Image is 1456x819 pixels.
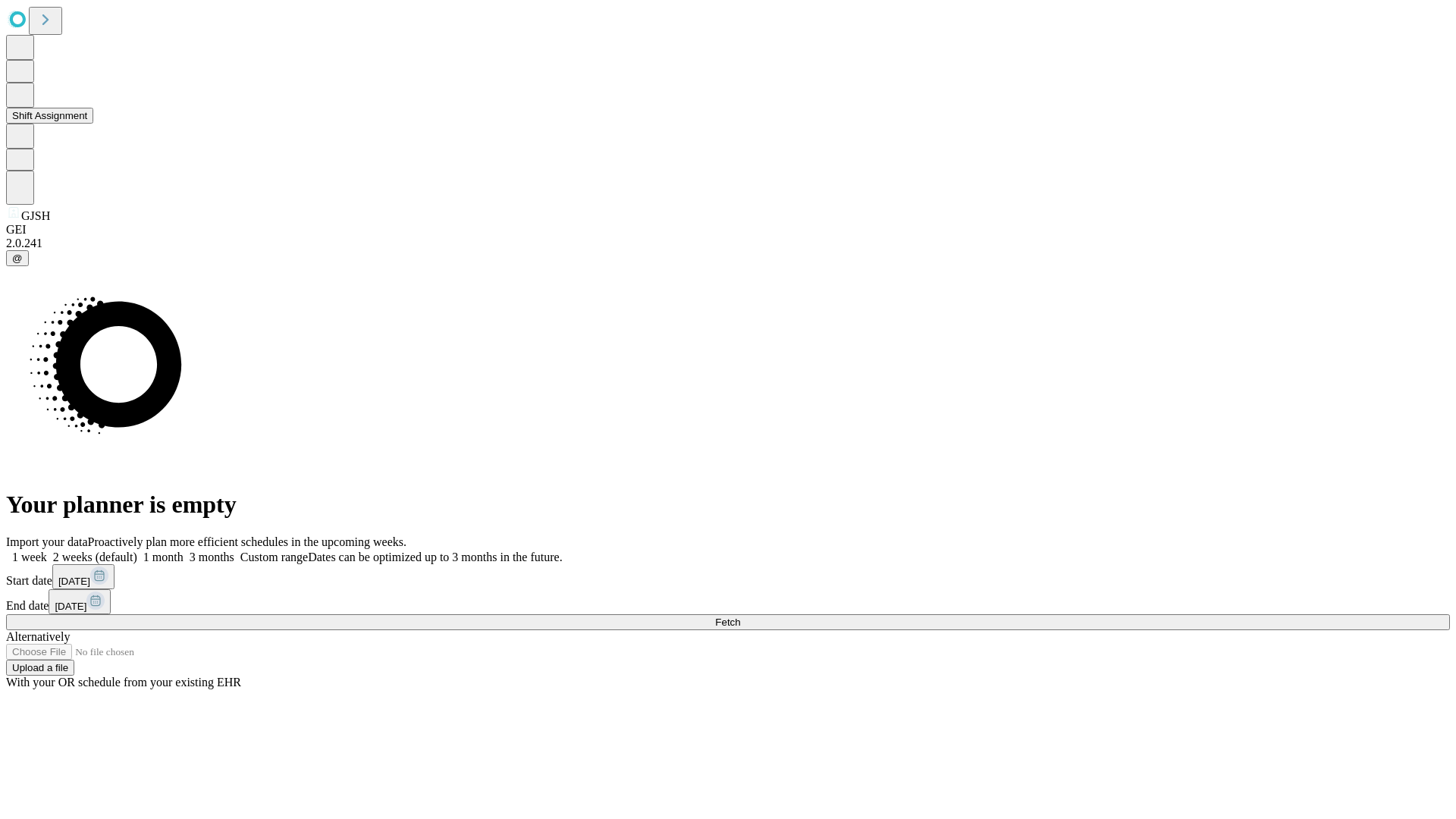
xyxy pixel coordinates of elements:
[190,551,234,563] span: 3 months
[6,108,93,124] button: Shift Assignment
[6,676,241,689] span: With your OR schedule from your existing EHR
[49,589,111,614] button: [DATE]
[308,551,562,563] span: Dates can be optimized up to 3 months in the future.
[6,491,1450,519] h1: Your planner is empty
[143,551,184,563] span: 1 month
[12,253,23,264] span: @
[6,589,1450,614] div: End date
[240,551,308,563] span: Custom range
[88,535,406,548] span: Proactively plan more efficient schedules in the upcoming weeks.
[6,223,1450,237] div: GEI
[53,551,137,563] span: 2 weeks (default)
[55,601,86,612] span: [DATE]
[6,614,1450,630] button: Fetch
[12,551,47,563] span: 1 week
[58,576,90,587] span: [DATE]
[715,617,740,628] span: Fetch
[6,660,74,676] button: Upload a file
[52,564,115,589] button: [DATE]
[6,535,88,548] span: Import your data
[21,209,50,222] span: GJSH
[6,250,29,266] button: @
[6,564,1450,589] div: Start date
[6,237,1450,250] div: 2.0.241
[6,630,70,643] span: Alternatively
